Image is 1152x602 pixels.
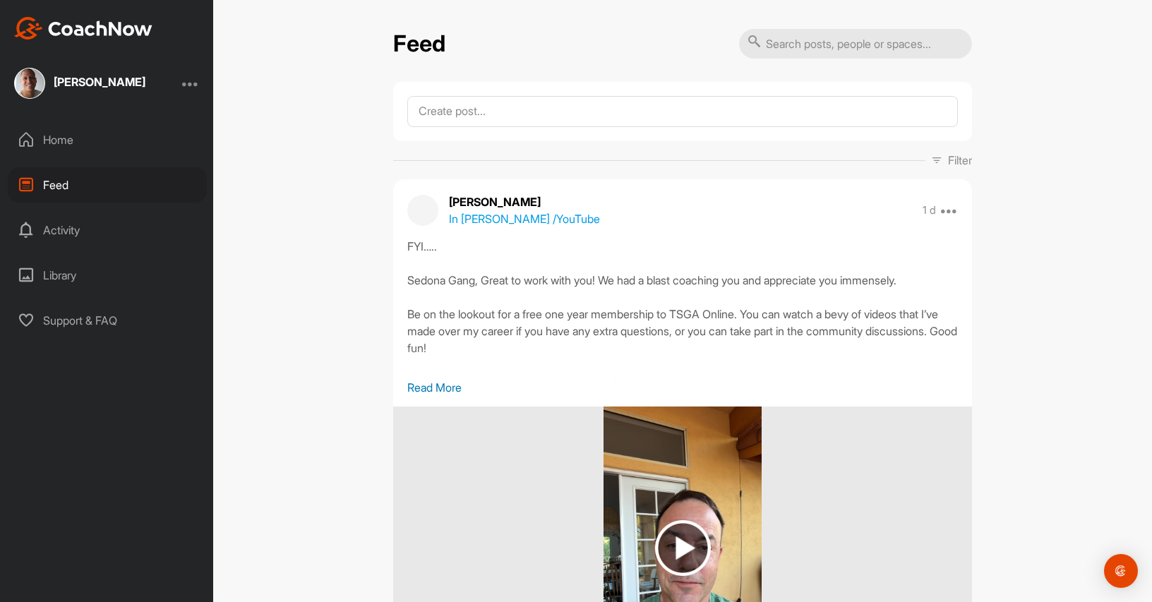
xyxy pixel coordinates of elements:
div: Open Intercom Messenger [1104,554,1138,588]
h2: Feed [393,30,445,58]
div: FYI….. Sedona Gang, Great to work with you! We had a blast coaching you and appreciate you immens... [407,238,958,379]
p: 1 d [923,203,936,217]
div: Feed [8,167,207,203]
div: Library [8,258,207,293]
p: In [PERSON_NAME] / YouTube [449,210,600,227]
p: [PERSON_NAME] [449,193,600,210]
img: play [655,520,711,576]
div: Home [8,122,207,157]
div: [PERSON_NAME] [54,76,145,88]
p: Filter [948,152,972,169]
div: Activity [8,212,207,248]
p: Read More [407,379,958,396]
img: CoachNow [14,17,152,40]
img: square_f6d4b53187cfa00ec552c61a20131d82.jpg [14,68,45,99]
input: Search posts, people or spaces... [739,29,972,59]
div: Support & FAQ [8,303,207,338]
